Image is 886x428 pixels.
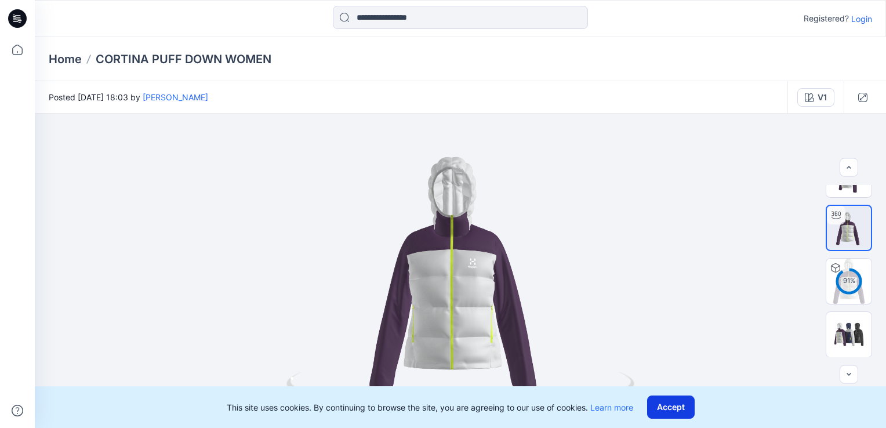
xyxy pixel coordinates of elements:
[49,51,82,67] a: Home
[647,396,695,419] button: Accept
[851,13,872,25] p: Login
[143,92,208,102] a: [PERSON_NAME]
[826,259,872,304] img: CORTINA PUFF DOWN WOMEN V1
[835,276,863,286] div: 91 %
[96,51,271,67] p: CORTINA PUFF DOWN WOMEN
[590,402,633,412] a: Learn more
[49,91,208,103] span: Posted [DATE] 18:03 by
[826,321,872,348] img: All colorways
[818,91,827,104] div: V1
[804,12,849,26] p: Registered?
[227,401,633,414] p: This site uses cookies. By continuing to browse the site, you are agreeing to our use of cookies.
[797,88,834,107] button: V1
[827,206,871,250] img: Turntable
